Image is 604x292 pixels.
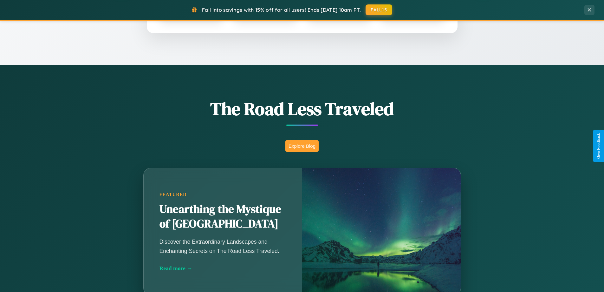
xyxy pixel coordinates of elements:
h1: The Road Less Traveled [112,97,492,121]
button: FALL15 [366,4,392,15]
button: Explore Blog [285,140,319,152]
div: Give Feedback [596,133,601,159]
span: Fall into savings with 15% off for all users! Ends [DATE] 10am PT. [202,7,361,13]
p: Discover the Extraordinary Landscapes and Enchanting Secrets on The Road Less Traveled. [159,237,286,255]
div: Featured [159,192,286,197]
h2: Unearthing the Mystique of [GEOGRAPHIC_DATA] [159,202,286,231]
div: Read more → [159,265,286,272]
